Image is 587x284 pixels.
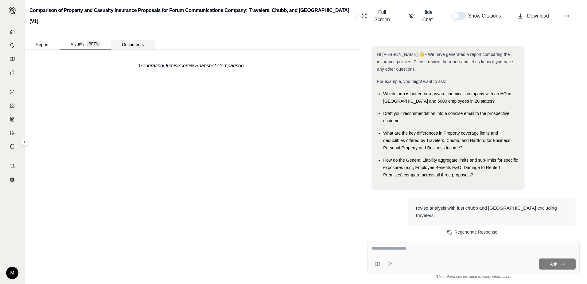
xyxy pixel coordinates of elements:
[29,5,352,27] h2: Comparison of Property and Casualty Insurance Proposals for Forum Communications Company: Travele...
[9,7,16,14] img: Expand sidebar
[139,63,244,68] em: Generating QumisScore® Snapshot Comparison
[468,12,503,20] span: Show Citations
[4,160,21,172] a: Contract Analysis
[550,262,557,266] span: Ask
[21,138,28,146] button: Expand sidebar
[418,9,437,23] span: Hide Chat
[383,158,518,177] span: How do the General Liability aggregate limits and sub-limits for specific exposures (e.g., Employ...
[359,6,396,26] button: Full Screen
[416,204,567,219] div: revise analysis with just chubb and [GEOGRAPHIC_DATA] excluding travelers
[539,258,576,270] button: Ask
[6,267,18,279] div: M
[383,131,510,150] span: What are the key differences in Property coverage limits and deductibles offered by Travelers, Ch...
[244,63,248,68] span: ...
[515,10,551,22] button: Download
[4,173,21,186] a: Legal Search Engine
[111,40,155,49] button: Documents
[4,39,21,52] a: Documents Vault
[60,39,111,49] button: Visuals
[4,26,21,38] a: Home
[377,52,513,72] span: Hi [PERSON_NAME] 👋 - We have generated a report comparing the insurance policies. Please review t...
[4,140,21,152] a: Coverage Table
[383,91,511,104] span: Which form is better for a private chemicals company with an HQ in [GEOGRAPHIC_DATA] and 5000 emp...
[406,6,440,26] button: Hide Chat
[4,53,21,65] a: Prompt Library
[87,41,100,47] span: BETA
[454,230,497,235] span: Regenerate Response
[367,274,580,279] div: *Use references provided to verify information.
[6,4,18,17] button: Expand sidebar
[4,66,21,79] a: Chat
[4,127,21,139] a: Custom Report
[4,113,21,125] a: Claim Coverage
[4,100,21,112] a: Policy Comparisons
[442,227,505,237] button: Regenerate Response
[383,111,509,123] span: Draft your recommendation into a concise email to the prospective customer
[377,79,446,84] span: For example, you might want to ask:
[371,9,394,23] span: Full Screen
[4,86,21,98] a: Single Policy
[527,12,549,20] span: Download
[25,40,60,49] button: Report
